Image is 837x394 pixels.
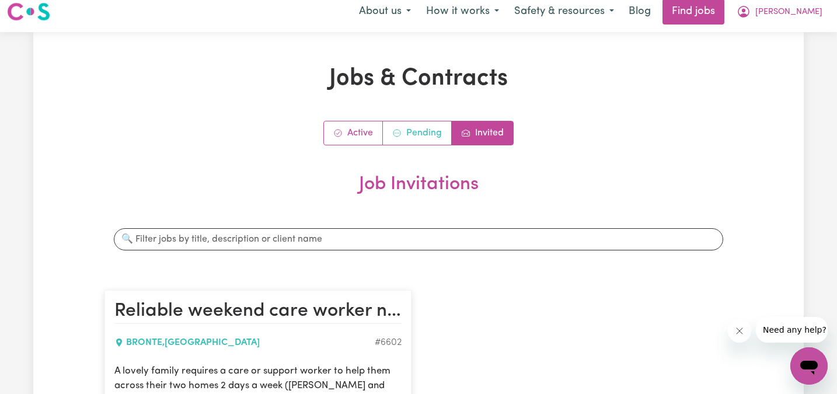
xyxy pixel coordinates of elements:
[324,121,383,145] a: Active jobs
[452,121,513,145] a: Job invitations
[756,317,828,343] iframe: Message from company
[114,336,375,350] div: BRONTE , [GEOGRAPHIC_DATA]
[755,6,822,19] span: [PERSON_NAME]
[114,300,402,323] h2: Reliable weekend care worker needed for family
[114,228,723,250] input: 🔍 Filter jobs by title, description or client name
[104,65,733,93] h1: Jobs & Contracts
[728,319,751,343] iframe: Close message
[790,347,828,385] iframe: Button to launch messaging window
[375,336,402,350] div: Job ID #6602
[7,1,50,22] img: Careseekers logo
[104,173,733,214] h2: Job Invitations
[383,121,452,145] a: Contracts pending review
